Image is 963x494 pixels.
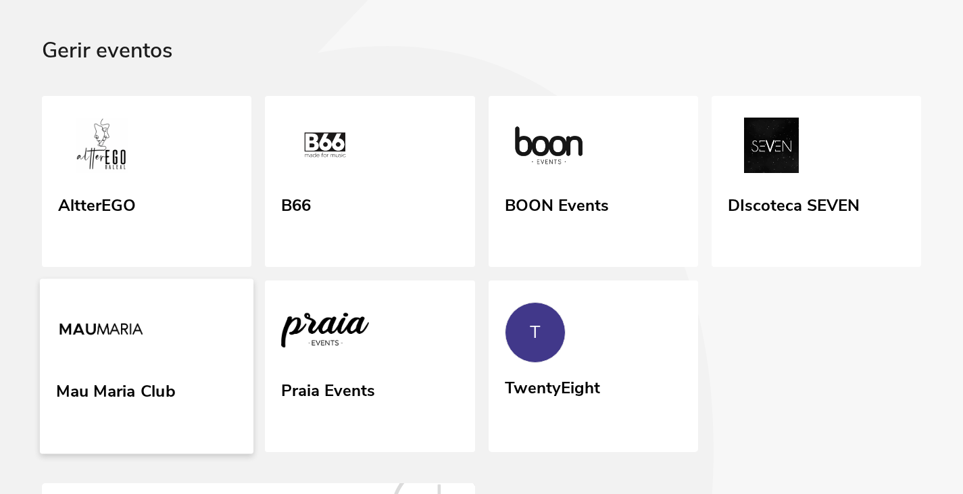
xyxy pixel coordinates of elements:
[728,191,860,216] div: DIscoteca SEVEN
[728,118,816,178] img: DIscoteca SEVEN
[712,96,921,268] a: DIscoteca SEVEN DIscoteca SEVEN
[56,376,174,401] div: Mau Maria Club
[265,96,474,268] a: B66 B66
[58,191,136,216] div: AltterEGO
[42,39,921,96] div: Gerir eventos
[489,280,698,449] a: T TwentyEight
[265,280,474,452] a: Praia Events Praia Events
[489,96,698,268] a: BOON Events BOON Events
[281,118,369,178] img: B66
[56,301,146,363] img: Mau Maria Club
[281,302,369,363] img: Praia Events
[530,322,541,343] div: T
[505,191,609,216] div: BOON Events
[40,279,253,454] a: Mau Maria Club Mau Maria Club
[505,374,600,398] div: TwentyEight
[281,376,375,401] div: Praia Events
[281,191,311,216] div: B66
[58,118,146,178] img: AltterEGO
[505,118,593,178] img: BOON Events
[42,96,251,268] a: AltterEGO AltterEGO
